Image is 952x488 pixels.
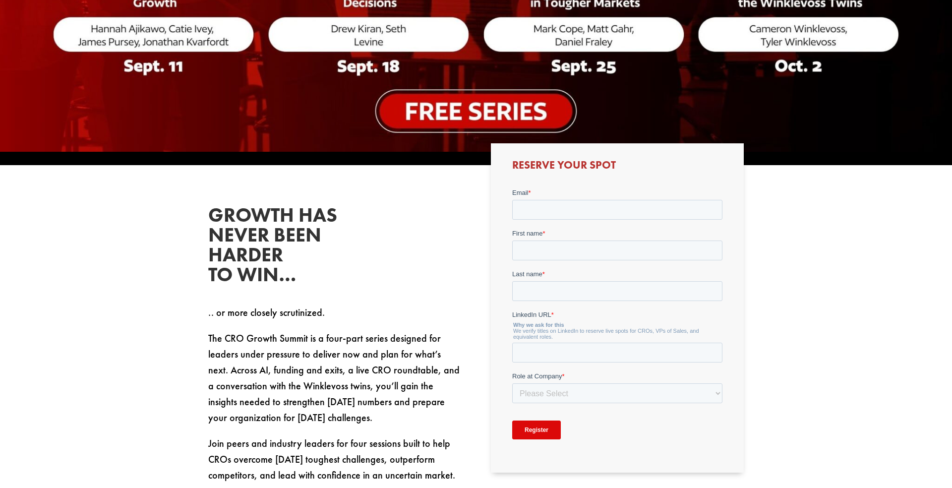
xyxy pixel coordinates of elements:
[512,160,722,176] h3: Reserve Your Spot
[208,332,460,424] span: The CRO Growth Summit is a four-part series designed for leaders under pressure to deliver now an...
[208,437,455,482] span: Join peers and industry leaders for four sessions built to help CROs overcome [DATE] toughest cha...
[208,306,325,319] span: .. or more closely scrutinized.
[512,188,722,457] iframe: Form 0
[208,205,357,290] h2: Growth has never been harder to win…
